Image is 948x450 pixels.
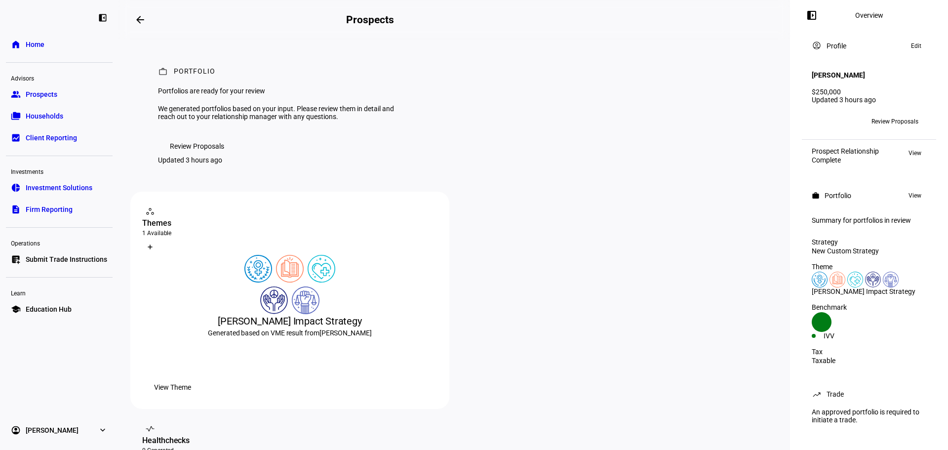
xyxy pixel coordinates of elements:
h2: Prospects [346,14,394,26]
div: Themes [142,217,437,229]
div: New Custom Strategy [812,247,926,255]
a: folder_copyHouseholds [6,106,113,126]
img: democracy.colored.svg [883,272,899,287]
mat-icon: arrow_backwards [134,14,146,26]
eth-panel-overview-card-header: Trade [812,388,926,400]
div: Overview [855,11,883,19]
span: Home [26,40,44,49]
span: Edit [911,40,921,52]
div: Healthchecks [142,435,437,447]
span: [PERSON_NAME] [26,425,79,435]
div: Benchmark [812,303,926,311]
eth-panel-overview-card-header: Profile [812,40,926,52]
span: [PERSON_NAME] [319,329,372,337]
eth-mat-symbol: home [11,40,21,49]
div: Prospect Relationship [812,147,879,155]
mat-icon: left_panel_open [806,9,818,21]
eth-mat-symbol: list_alt_add [11,254,21,264]
img: education.colored.svg [829,272,845,287]
span: Firm Reporting [26,205,73,214]
img: healthWellness.colored.svg [847,272,863,287]
eth-mat-symbol: bid_landscape [11,133,21,143]
div: [PERSON_NAME] Impact Strategy [812,287,926,295]
eth-mat-symbol: account_circle [11,425,21,435]
a: groupProspects [6,84,113,104]
button: Review Proposals [158,136,236,156]
mat-icon: work [812,192,820,200]
div: IVV [824,332,869,340]
div: Summary for portfolios in review [812,216,926,224]
eth-mat-symbol: pie_chart [11,183,21,193]
span: Households [26,111,63,121]
a: descriptionFirm Reporting [6,200,113,219]
div: Investments [6,164,113,178]
span: Review Proposals [170,136,224,156]
mat-icon: account_circle [812,41,822,50]
div: Tax [812,348,926,356]
button: Review Proposals [864,114,926,129]
div: An approved portfolio is required to initiate a trade. [806,404,932,428]
div: Complete [812,156,879,164]
div: We generated portfolios based on your input. Please review them in detail and reach out to your r... [158,105,401,121]
img: democracy.colored.svg [292,286,319,314]
eth-panel-overview-card-header: Portfolio [812,190,926,202]
button: View [904,190,926,202]
span: KB [816,118,824,125]
div: Generated based on VME result from [142,328,437,338]
span: View Theme [154,377,191,397]
eth-mat-symbol: folder_copy [11,111,21,121]
div: [PERSON_NAME] Impact Strategy [142,314,437,328]
div: $250,000 [812,88,926,96]
img: education.colored.svg [276,255,304,283]
span: View [908,147,921,159]
eth-mat-symbol: description [11,205,21,214]
img: humanRights.colored.svg [260,286,288,314]
button: Edit [906,40,926,52]
span: Submit Trade Instructions [26,254,107,264]
div: Portfolio [825,192,851,200]
eth-mat-symbol: school [11,304,21,314]
eth-mat-symbol: group [11,89,21,99]
div: Trade [827,390,844,398]
div: Operations [6,236,113,249]
eth-mat-symbol: left_panel_close [98,13,108,23]
div: Updated 3 hours ago [812,96,926,104]
span: Investment Solutions [26,183,92,193]
div: Taxable [812,357,926,365]
div: Portfolios are ready for your review [158,87,401,95]
img: womensRights.colored.svg [812,272,828,287]
a: bid_landscapeClient Reporting [6,128,113,148]
div: Advisors [6,71,113,84]
span: Education Hub [26,304,72,314]
span: Review Proposals [871,114,918,129]
button: View Theme [142,377,203,397]
span: View [908,190,921,202]
h4: [PERSON_NAME] [812,71,865,79]
span: Client Reporting [26,133,77,143]
div: 1 Available [142,229,437,237]
mat-icon: vital_signs [145,424,155,434]
mat-icon: trending_up [812,389,822,399]
div: Strategy [812,238,926,246]
span: Prospects [26,89,57,99]
div: Updated 3 hours ago [158,156,222,164]
img: humanRights.colored.svg [865,272,881,287]
a: homeHome [6,35,113,54]
img: womensRights.colored.svg [244,255,272,283]
mat-icon: workspaces [145,206,155,216]
div: Theme [812,263,926,271]
button: View [904,147,926,159]
eth-mat-symbol: expand_more [98,425,108,435]
img: healthWellness.colored.svg [308,255,335,283]
mat-icon: work [158,67,168,77]
a: pie_chartInvestment Solutions [6,178,113,198]
div: Profile [827,42,846,50]
div: Portfolio [174,67,215,77]
div: Learn [6,286,113,299]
